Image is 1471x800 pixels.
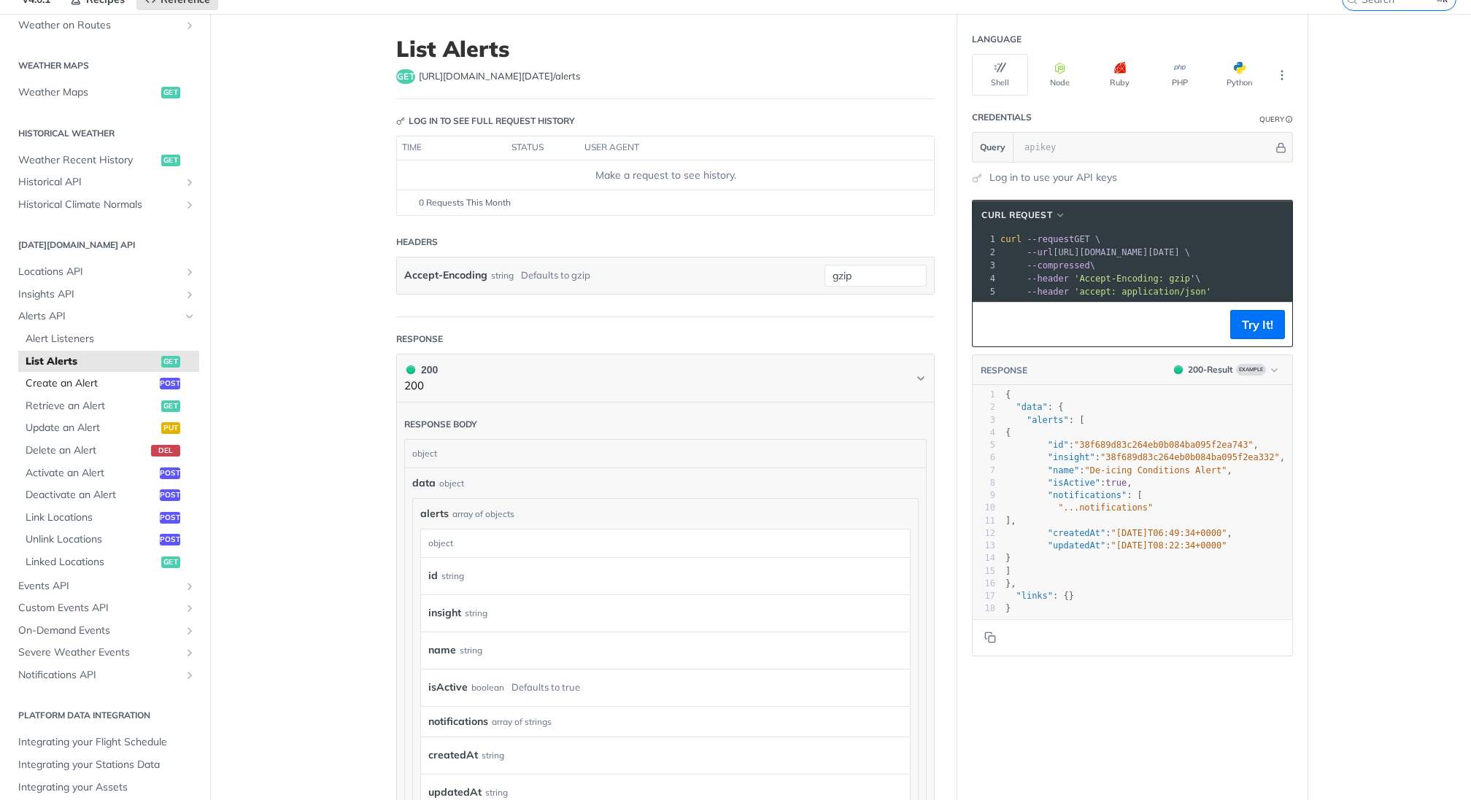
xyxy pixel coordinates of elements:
div: Make a request to see history. [403,168,928,183]
a: Alert Listeners [18,328,199,350]
div: 5 [973,439,995,451]
div: string [491,265,514,286]
span: } [1005,603,1011,613]
span: put [161,422,180,434]
a: Locations APIShow subpages for Locations API [11,261,199,283]
div: 3 [973,259,997,272]
span: : , [1005,452,1285,462]
span: "[DATE]T06:49:34+0000" [1111,528,1227,538]
span: "...notifications" [1058,502,1153,513]
label: createdAt [428,745,478,766]
span: ] [1005,566,1011,576]
span: "createdAt" [1048,528,1105,538]
span: : [ [1005,490,1143,500]
div: string [482,745,504,766]
button: PHP [1151,54,1208,96]
div: string [441,565,464,586]
span: { [1005,389,1011,400]
div: object [439,477,464,490]
label: name [428,640,456,661]
h1: List Alerts [396,36,935,62]
label: Accept-Encoding [404,265,487,286]
div: 9 [973,489,995,502]
span: --header [1027,287,1069,297]
div: 18 [973,602,995,615]
span: : [ [1005,415,1084,425]
span: get [161,155,180,166]
div: Defaults to true [511,677,580,698]
div: 2 [973,401,995,413]
a: Weather Mapsget [11,82,199,104]
span: cURL Request [981,209,1052,222]
a: Delete an Alertdel [18,440,199,462]
span: \ [1000,273,1201,284]
span: "updatedAt" [1048,540,1105,551]
span: : {} [1005,591,1074,601]
span: : , [1005,528,1232,538]
span: Severe Weather Events [18,645,180,660]
button: Show subpages for Notifications API [184,669,196,681]
th: time [397,136,506,160]
span: 0 Requests This Month [419,196,511,209]
h2: Platform DATA integration [11,709,199,722]
span: Activate an Alert [26,466,156,481]
div: 4 [973,272,997,285]
svg: Key [396,117,405,125]
label: id [428,565,438,586]
a: Integrating your Assets [11,777,199,799]
span: --url [1027,247,1053,257]
span: alerts [420,506,449,521]
a: Historical Climate NormalsShow subpages for Historical Climate Normals [11,194,199,216]
a: Weather Recent Historyget [11,149,199,171]
div: string [460,640,482,661]
div: 200 - Result [1188,363,1233,376]
span: \ [1000,260,1095,271]
button: Show subpages for Insights API [184,289,196,300]
div: 6 [973,451,995,464]
span: notifications [428,714,488,729]
span: get [161,400,180,412]
button: Hide subpages for Alerts API [184,311,196,322]
span: "data" [1016,402,1047,412]
div: 15 [973,565,995,578]
span: Notifications API [18,668,180,683]
a: Notifications APIShow subpages for Notifications API [11,664,199,686]
div: Headers [396,236,438,249]
span: ], [1005,516,1016,526]
label: insight [428,602,461,624]
span: : { [1005,402,1064,412]
button: Shell [972,54,1028,96]
a: List Alertsget [18,351,199,373]
span: post [160,512,180,524]
span: --header [1027,273,1069,284]
span: "38f689d83c264eb0b084ba095f2ea743" [1074,440,1254,450]
span: Update an Alert [26,421,158,435]
span: Weather Maps [18,85,158,100]
div: 3 [973,414,995,427]
span: "isActive" [1048,478,1100,488]
button: Query [973,133,1014,162]
span: Deactivate an Alert [26,488,156,502]
a: Events APIShow subpages for Events API [11,575,199,597]
button: Show subpages for Historical API [184,176,196,188]
span: "insight" [1048,452,1095,462]
span: post [160,467,180,479]
span: List Alerts [26,354,158,369]
a: Custom Events APIShow subpages for Custom Events API [11,597,199,619]
a: Linked Locationsget [18,551,199,573]
span: "links" [1016,591,1053,601]
span: data [412,475,436,491]
span: Custom Events API [18,601,180,615]
div: 10 [973,502,995,514]
span: Weather on Routes [18,18,180,33]
span: On-Demand Events [18,624,180,638]
button: 200200-ResultExample [1167,362,1285,377]
span: Events API [18,579,180,594]
a: Weather on RoutesShow subpages for Weather on Routes [11,15,199,36]
button: Hide [1273,140,1289,155]
span: Unlink Locations [26,532,156,547]
span: Historical API [18,175,180,190]
a: Deactivate an Alertpost [18,484,199,506]
span: Insights API [18,287,180,302]
span: Locations API [18,265,180,279]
